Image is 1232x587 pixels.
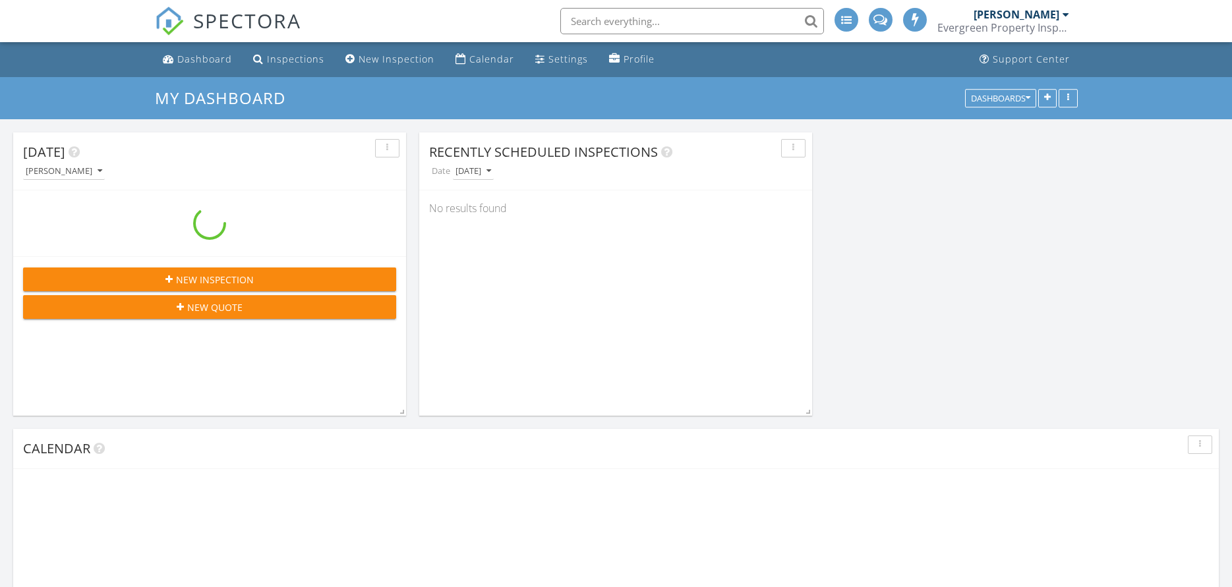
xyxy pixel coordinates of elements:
div: [PERSON_NAME] [26,167,102,176]
div: Profile [624,53,655,65]
span: Calendar [23,439,90,457]
input: Search everything... [560,8,824,34]
a: Inspections [248,47,330,72]
a: SPECTORA [155,18,301,45]
img: The Best Home Inspection Software - Spectora [155,7,184,36]
div: Support Center [993,53,1070,65]
button: Dashboards [965,89,1036,107]
div: Settings [548,53,588,65]
div: New Inspection [359,53,434,65]
button: New Quote [23,295,396,319]
div: No results found [419,190,812,226]
button: New Inspection [23,267,396,291]
a: Support Center [974,47,1075,72]
button: [DATE] [453,163,494,181]
button: [PERSON_NAME] [23,163,105,181]
div: Dashboard [177,53,232,65]
div: Dashboards [971,94,1030,103]
a: Dashboard [158,47,237,72]
div: [DATE] [455,167,491,176]
a: Settings [530,47,593,72]
a: My Dashboard [155,87,297,109]
div: Inspections [267,53,324,65]
a: New Inspection [340,47,440,72]
label: Date [429,162,453,180]
div: [PERSON_NAME] [974,8,1059,21]
div: Evergreen Property Inspectors [937,21,1069,34]
span: [DATE] [23,143,65,161]
span: Recently Scheduled Inspections [429,143,658,161]
div: Calendar [469,53,514,65]
span: New Quote [187,300,243,314]
a: Calendar [450,47,519,72]
span: New Inspection [176,273,254,287]
span: SPECTORA [193,7,301,34]
a: Profile [604,47,660,72]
